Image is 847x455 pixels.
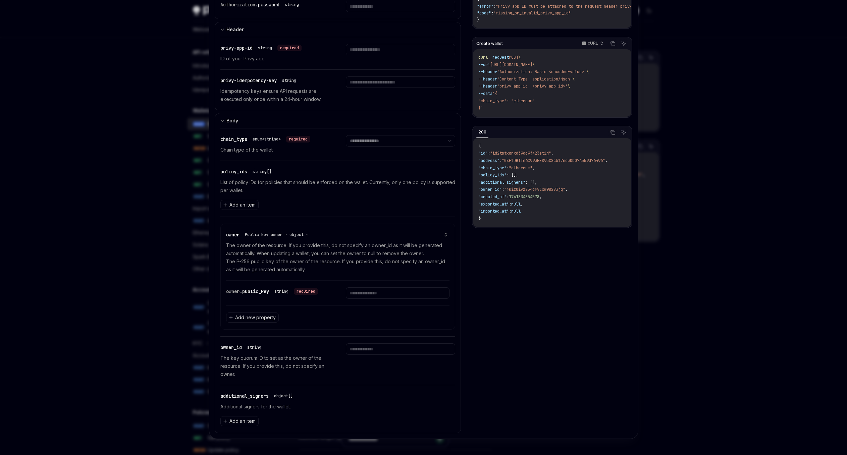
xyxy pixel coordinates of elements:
[492,91,497,96] span: '{
[226,231,312,239] div: owner
[220,178,456,194] p: List of policy IDs for policies that should be enforced on the wallet. Currently, only one policy...
[220,87,330,103] p: Idempotency keys ensure API requests are executed only once within a 24-hour window.
[490,62,532,67] span: [URL][DOMAIN_NAME]
[242,288,269,294] span: public_key
[493,4,496,9] span: :
[220,169,247,175] span: policy_ids
[497,76,572,82] span: 'Content-Type: application/json'
[502,187,504,192] span: :
[478,98,535,104] span: "chain_type": "ethereum"
[525,180,537,185] span: : [],
[608,39,617,48] button: Copy the contents from the code block
[477,4,493,9] span: "error"
[226,241,450,274] p: The owner of the resource. If you provide this, do not specify an owner_id as it will be generate...
[477,10,491,16] span: "code"
[220,354,330,378] p: The key quorum ID to set as the owner of the resource. If you provide this, do not specify an owner.
[220,1,302,9] div: Authorization.password
[493,10,571,16] span: "missing_or_invalid_privy_app_id"
[491,10,493,16] span: :
[619,39,628,48] button: Ask AI
[220,416,259,426] button: Add an item
[229,418,256,424] span: Add an item
[488,55,509,60] span: --request
[518,55,521,60] span: \
[478,91,492,96] span: --data
[220,344,242,350] span: owner_id
[277,45,302,51] div: required
[220,135,310,143] div: chain_type
[509,209,511,214] span: :
[499,158,502,163] span: :
[507,172,518,178] span: : [],
[532,165,535,171] span: ,
[245,232,304,237] span: Public key owner · object
[488,151,490,156] span: :
[478,194,507,200] span: "created_at"
[220,136,247,142] span: chain_type
[509,55,518,60] span: POST
[490,151,551,156] span: "id2tptkqrxd39qo9j423etij"
[229,202,256,208] span: Add an item
[478,55,488,60] span: curl
[507,194,509,200] span: :
[509,202,511,207] span: :
[509,165,532,171] span: "ethereum"
[504,187,565,192] span: "rkiz0ivz254drv1xw982v3jq"
[226,288,242,294] span: owner.
[478,180,525,185] span: "additional_signers"
[220,403,456,411] p: Additional signers for the wallet.
[220,168,274,176] div: policy_ids
[476,128,488,136] div: 200
[619,128,628,137] button: Ask AI
[220,45,253,51] span: privy-app-id
[220,77,277,83] span: privy-idempotency-key
[502,158,605,163] span: "0xF1DBff66C993EE895C8cb176c30b07A559d76496"
[478,165,507,171] span: "chain_type"
[507,165,509,171] span: :
[521,202,523,207] span: ,
[588,41,598,46] p: cURL
[215,22,461,37] button: expand input section
[551,151,553,156] span: ,
[245,231,309,238] button: Public key owner · object
[586,69,589,74] span: \
[509,194,539,200] span: 1741834854578
[478,76,497,82] span: --header
[478,216,481,221] span: }
[220,2,258,8] span: Authorization.
[226,232,240,238] span: owner
[511,202,521,207] span: null
[220,393,269,399] span: additional_signers
[220,146,330,154] p: Chain type of the wallet
[235,314,276,321] span: Add new property
[572,76,575,82] span: \
[220,392,296,400] div: additional_signers
[220,55,330,63] p: ID of your Privy app.
[478,158,499,163] span: "address"
[477,17,479,22] span: }
[226,287,318,295] div: owner.public_key
[220,76,299,84] div: privy-idempotency-key
[605,158,607,163] span: ,
[511,209,521,214] span: null
[478,62,490,67] span: --url
[226,25,244,34] div: Header
[478,105,483,111] span: }'
[539,194,542,200] span: ,
[258,2,279,8] span: password
[215,113,461,128] button: expand input section
[220,44,302,52] div: privy-app-id
[608,128,617,137] button: Copy the contents from the code block
[478,187,502,192] span: "owner_id"
[220,200,259,210] button: Add an item
[578,38,606,49] button: cURL
[497,69,586,74] span: 'Authorization: Basic <encoded-value>'
[478,172,507,178] span: "policy_ids"
[497,83,568,89] span: 'privy-app-id: <privy-app-id>'
[532,62,535,67] span: \
[220,343,264,351] div: owner_id
[478,151,488,156] span: "id"
[568,83,570,89] span: \
[565,187,568,192] span: ,
[226,312,279,323] button: Add new property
